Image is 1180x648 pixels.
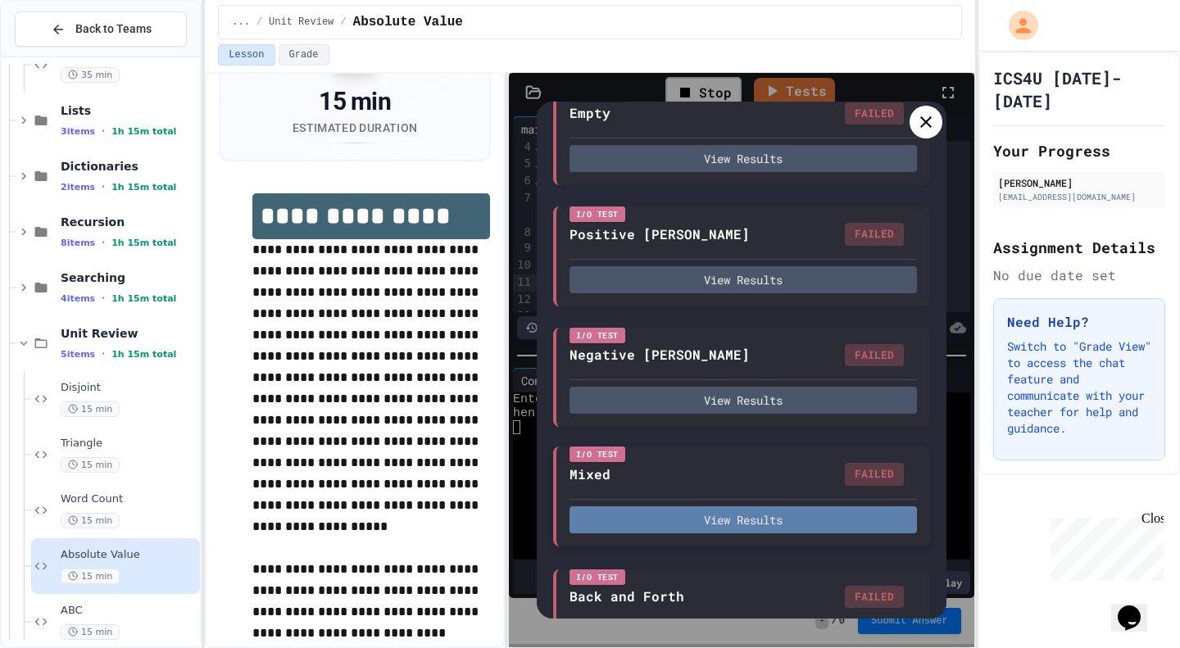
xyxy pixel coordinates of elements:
button: Back to Teams [15,11,187,47]
span: 8 items [61,238,95,248]
span: • [102,125,105,138]
span: 15 min [61,569,120,584]
div: Back and Forth [570,587,684,606]
span: ... [232,16,250,29]
span: 35 min [61,67,120,83]
h3: Need Help? [1007,312,1151,332]
span: 1h 15m total [111,293,176,304]
span: • [102,292,105,305]
span: ABC [61,604,197,618]
div: Mixed [570,464,610,484]
span: 15 min [61,624,120,640]
span: Unit Review [61,326,197,341]
div: Empty [570,103,610,123]
h2: Your Progress [993,139,1165,162]
span: / [340,16,346,29]
span: 1h 15m total [111,349,176,360]
span: Recursion [61,215,197,229]
span: / [256,16,262,29]
span: 2 items [61,182,95,193]
div: I/O Test [570,328,625,343]
h2: Assignment Details [993,236,1165,259]
div: I/O Test [570,206,625,222]
span: • [102,236,105,249]
span: 1h 15m total [111,182,176,193]
h1: ICS4U [DATE]-[DATE] [993,66,1165,112]
span: 3 items [61,126,95,137]
div: FAILED [845,344,904,367]
div: FAILED [845,223,904,246]
div: 15 min [293,87,417,116]
span: 1h 15m total [111,126,176,137]
span: Lists [61,103,197,118]
button: View Results [570,387,917,414]
div: I/O Test [570,446,625,462]
button: Lesson [218,44,275,66]
div: I/O Test [570,569,625,585]
span: 4 items [61,293,95,304]
span: • [102,347,105,360]
span: 15 min [61,457,120,473]
span: Back to Teams [75,20,152,38]
div: FAILED [845,463,904,486]
button: View Results [570,506,917,533]
button: View Results [570,266,917,293]
span: Triangle [61,437,197,451]
span: • [102,180,105,193]
div: No due date set [993,265,1165,285]
span: Dictionaries [61,159,197,174]
div: Chat with us now!Close [7,7,113,104]
span: Word Count [61,492,197,506]
span: Absolute Value [61,548,197,562]
span: 5 items [61,349,95,360]
div: Negative [PERSON_NAME] [570,345,750,365]
div: FAILED [845,586,904,609]
div: Positive [PERSON_NAME] [570,224,750,244]
span: Absolute Value [353,12,463,32]
div: [EMAIL_ADDRESS][DOMAIN_NAME] [998,191,1160,203]
span: 15 min [61,513,120,528]
button: Grade [279,44,329,66]
span: 15 min [61,401,120,417]
div: [PERSON_NAME] [998,175,1160,190]
p: Switch to "Grade View" to access the chat feature and communicate with your teacher for help and ... [1007,338,1151,437]
iframe: chat widget [1044,511,1164,581]
iframe: chat widget [1111,582,1164,632]
div: FAILED [845,102,904,125]
div: My Account [992,7,1042,44]
span: 1h 15m total [111,238,176,248]
div: Estimated Duration [293,120,417,136]
span: Searching [61,270,197,285]
button: View Results [570,145,917,172]
span: Unit Review [269,16,334,29]
span: Disjoint [61,381,197,395]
